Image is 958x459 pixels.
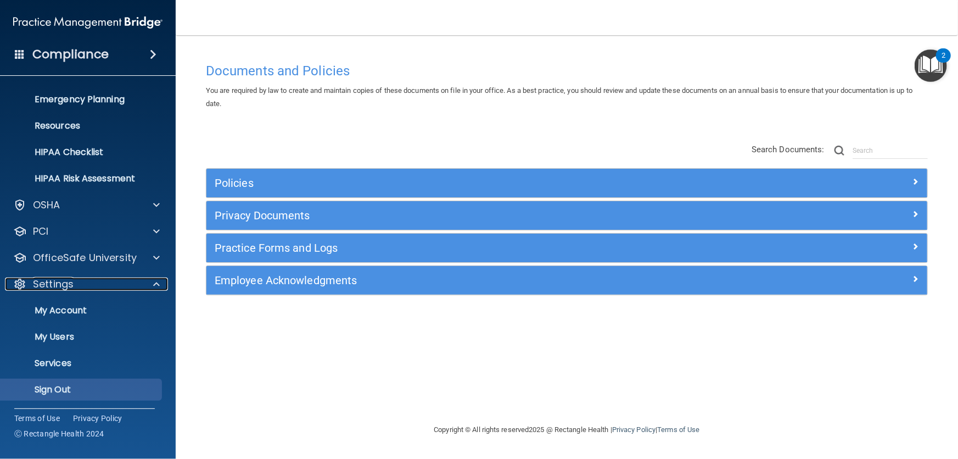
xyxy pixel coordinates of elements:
[7,147,157,158] p: HIPAA Checklist
[367,412,767,447] div: Copyright © All rights reserved 2025 @ Rectangle Health | |
[215,207,919,224] a: Privacy Documents
[13,225,160,238] a: PCI
[7,173,157,184] p: HIPAA Risk Assessment
[13,198,160,212] a: OSHA
[942,56,945,70] div: 2
[7,358,157,369] p: Services
[33,278,74,291] p: Settings
[215,209,739,222] h5: Privacy Documents
[14,428,104,439] span: Ⓒ Rectangle Health 2024
[73,413,122,424] a: Privacy Policy
[14,413,60,424] a: Terms of Use
[7,305,157,316] p: My Account
[215,274,739,286] h5: Employee Acknowledgments
[853,142,928,159] input: Search
[834,146,844,156] img: ic-search.3b580494.png
[13,12,163,34] img: PMB logo
[13,251,160,264] a: OfficeSafe University
[7,120,157,131] p: Resources
[657,425,699,434] a: Terms of Use
[7,94,157,105] p: Emergency Planning
[768,381,945,425] iframe: Drift Widget Chat Controller
[215,242,739,254] h5: Practice Forms and Logs
[206,86,912,108] span: You are required by law to create and maintain copies of these documents on file in your office. ...
[33,198,60,212] p: OSHA
[215,239,919,257] a: Practice Forms and Logs
[612,425,656,434] a: Privacy Policy
[215,177,739,189] h5: Policies
[7,384,157,395] p: Sign Out
[206,64,928,78] h4: Documents and Policies
[915,49,947,82] button: Open Resource Center, 2 new notifications
[752,145,825,154] span: Search Documents:
[13,278,160,291] a: Settings
[215,272,919,289] a: Employee Acknowledgments
[33,251,137,264] p: OfficeSafe University
[33,225,48,238] p: PCI
[32,47,109,62] h4: Compliance
[215,174,919,192] a: Policies
[7,331,157,342] p: My Users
